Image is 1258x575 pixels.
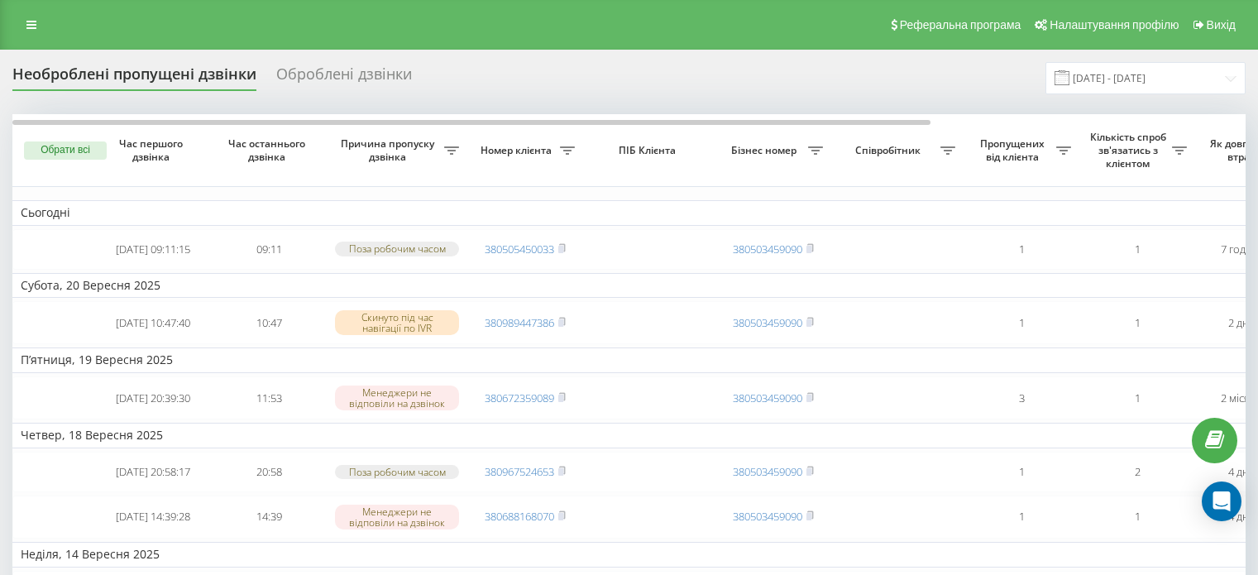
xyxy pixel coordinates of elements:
[476,144,560,157] span: Номер клієнта
[12,65,256,91] div: Необроблені пропущені дзвінки
[1079,452,1195,492] td: 2
[733,391,802,405] a: 380503459090
[964,229,1079,270] td: 1
[597,144,701,157] span: ПІБ Клієнта
[839,144,940,157] span: Співробітник
[335,465,459,479] div: Поза робочим часом
[335,137,444,163] span: Причина пропуску дзвінка
[964,301,1079,345] td: 1
[1088,131,1172,170] span: Кількість спроб зв'язатись з клієнтом
[900,18,1021,31] span: Реферальна програма
[95,496,211,539] td: [DATE] 14:39:28
[1207,18,1236,31] span: Вихід
[108,137,198,163] span: Час першого дзвінка
[485,391,554,405] a: 380672359089
[733,464,802,479] a: 380503459090
[964,376,1079,420] td: 3
[211,452,327,492] td: 20:58
[1079,376,1195,420] td: 1
[485,464,554,479] a: 380967524653
[95,376,211,420] td: [DATE] 20:39:30
[276,65,412,91] div: Оброблені дзвінки
[335,310,459,335] div: Скинуто під час навігації по IVR
[724,144,808,157] span: Бізнес номер
[1079,301,1195,345] td: 1
[95,452,211,492] td: [DATE] 20:58:17
[972,137,1056,163] span: Пропущених від клієнта
[733,242,802,256] a: 380503459090
[1202,482,1241,521] div: Open Intercom Messenger
[733,315,802,330] a: 380503459090
[964,452,1079,492] td: 1
[24,141,107,160] button: Обрати всі
[485,509,554,524] a: 380688168070
[1050,18,1179,31] span: Налаштування профілю
[1079,496,1195,539] td: 1
[224,137,313,163] span: Час останнього дзвінка
[95,229,211,270] td: [DATE] 09:11:15
[211,496,327,539] td: 14:39
[335,386,459,410] div: Менеджери не відповіли на дзвінок
[485,315,554,330] a: 380989447386
[335,242,459,256] div: Поза робочим часом
[733,509,802,524] a: 380503459090
[335,505,459,529] div: Менеджери не відповіли на дзвінок
[1079,229,1195,270] td: 1
[211,229,327,270] td: 09:11
[485,242,554,256] a: 380505450033
[964,496,1079,539] td: 1
[211,301,327,345] td: 10:47
[95,301,211,345] td: [DATE] 10:47:40
[211,376,327,420] td: 11:53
